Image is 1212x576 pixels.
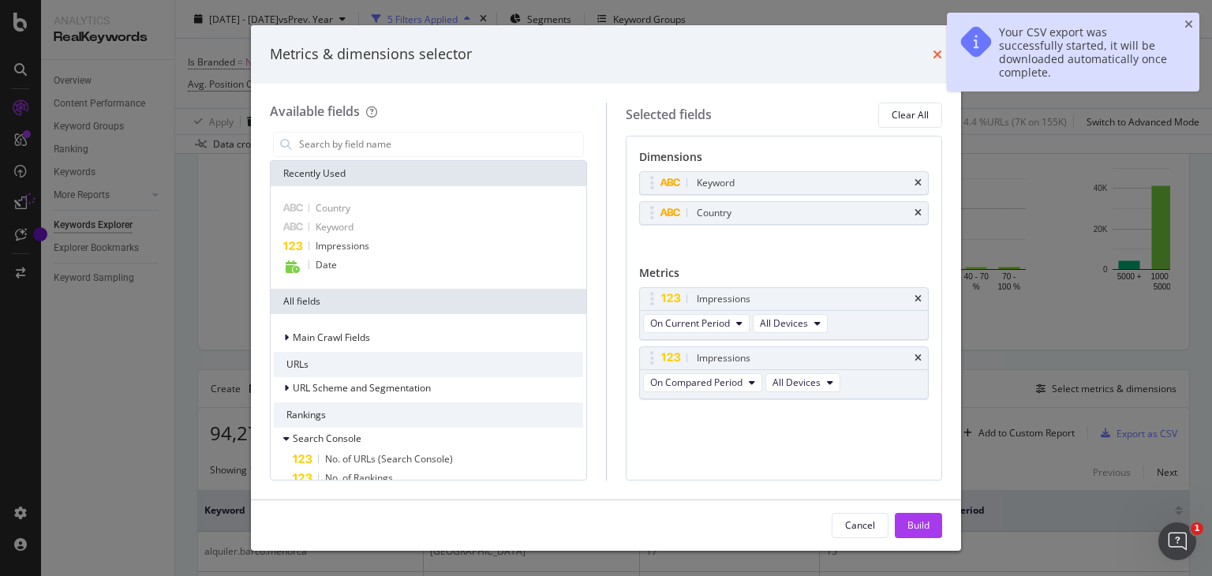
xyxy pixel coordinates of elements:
[639,346,930,399] div: ImpressionstimesOn Compared PeriodAll Devices
[915,353,922,363] div: times
[915,208,922,218] div: times
[325,471,393,484] span: No. of Rankings
[325,452,453,466] span: No. of URLs (Search Console)
[274,402,583,428] div: Rankings
[832,513,888,538] button: Cancel
[753,314,828,333] button: All Devices
[697,205,731,221] div: Country
[271,161,586,186] div: Recently Used
[639,287,930,340] div: ImpressionstimesOn Current PeriodAll Devices
[650,376,743,389] span: On Compared Period
[270,44,472,65] div: Metrics & dimensions selector
[999,25,1171,79] div: Your CSV export was successfully started, it will be downloaded automatically once complete.
[895,513,942,538] button: Build
[639,201,930,225] div: Countrytimes
[697,291,750,307] div: Impressions
[316,220,353,234] span: Keyword
[697,350,750,366] div: Impressions
[643,373,762,392] button: On Compared Period
[271,289,586,314] div: All fields
[297,133,583,156] input: Search by field name
[251,25,961,551] div: modal
[316,239,369,252] span: Impressions
[915,294,922,304] div: times
[915,178,922,188] div: times
[1191,522,1203,535] span: 1
[878,103,942,128] button: Clear All
[650,316,730,330] span: On Current Period
[316,258,337,271] span: Date
[892,108,929,122] div: Clear All
[639,149,930,171] div: Dimensions
[639,265,930,287] div: Metrics
[765,373,840,392] button: All Devices
[933,44,942,65] div: times
[293,331,370,344] span: Main Crawl Fields
[626,106,712,124] div: Selected fields
[907,518,930,532] div: Build
[316,201,350,215] span: Country
[772,376,821,389] span: All Devices
[697,175,735,191] div: Keyword
[639,171,930,195] div: Keywordtimes
[760,316,808,330] span: All Devices
[270,103,360,120] div: Available fields
[1158,522,1196,560] iframe: Intercom live chat
[845,518,875,532] div: Cancel
[274,352,583,377] div: URLs
[643,314,750,333] button: On Current Period
[1184,19,1193,30] div: close toast
[293,432,361,445] span: Search Console
[293,381,431,395] span: URL Scheme and Segmentation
